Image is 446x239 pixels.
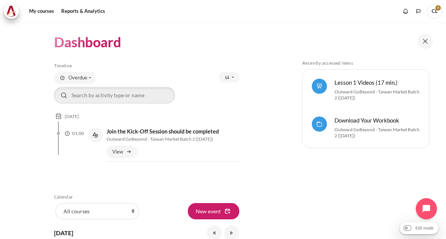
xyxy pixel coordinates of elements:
[196,207,221,215] span: New event
[302,60,429,66] h5: Recently accessed items
[107,146,137,158] a: View
[305,72,426,107] a: Lesson Lesson 1 Videos (17 min.) Outward GoBeyond - Taiwan Market Batch 2 ([DATE])
[68,74,87,82] span: Overdue
[26,4,57,19] a: My courses
[188,203,239,219] button: New event
[219,72,239,82] button: Sort timeline items
[305,110,426,145] a: Folder Download Your Workbook Outward GoBeyond - Taiwan Market Batch 2 ([DATE])
[427,4,442,19] a: User menu
[91,131,99,139] img: Activity event
[54,87,175,104] input: Search by activity type or name
[107,124,239,136] a: Join the Kick-Off Session should be completed activity in Outward GoBeyond - Taiwan Market Batch ...
[107,127,239,136] h5: Join the Kick-Off Session should be completed
[65,113,79,120] span: [DATE]
[302,60,429,148] section: Blocks
[54,72,96,84] button: Filter timeline by date
[54,63,239,69] h5: Timeline
[334,79,420,87] h4: Lesson 1 Videos (17 min.)
[334,116,420,124] h4: Download Your Workbook
[334,89,420,101] small: Outward GoBeyond - Taiwan Market Batch 2 ([DATE])
[400,6,411,17] div: Show notification window with no new notifications
[334,127,420,139] small: Outward GoBeyond - Taiwan Market Batch 2 ([DATE])
[107,136,239,143] span: Outward GoBeyond - Taiwan Market Batch 2 ([DATE])
[316,120,323,128] img: Folder
[316,82,323,90] img: Lesson
[6,6,17,17] img: Architeck
[54,194,239,200] h5: Calendar
[72,130,84,165] span: 01:00
[413,6,424,17] button: Languages
[54,33,121,51] h1: Dashboard
[54,228,73,237] h4: [DATE]
[59,4,108,19] a: Reports & Analytics
[4,4,23,19] a: Architeck Architeck
[427,4,442,19] span: CL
